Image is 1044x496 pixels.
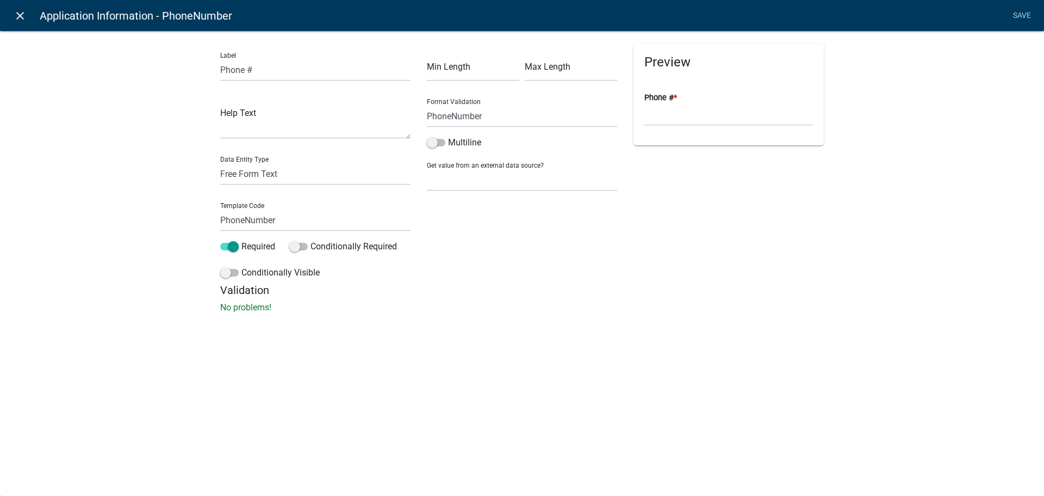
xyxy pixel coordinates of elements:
[1008,5,1035,26] a: Save
[14,9,27,22] i: close
[220,266,320,279] label: Conditionally Visible
[427,136,481,149] label: Multiline
[289,240,397,253] label: Conditionally Required
[40,5,232,27] span: Application Information - PhoneNumber
[220,240,275,253] label: Required
[644,94,677,102] label: Phone #
[220,284,824,297] h5: Validation
[220,301,824,314] p: No problems!
[644,54,813,70] h5: Preview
